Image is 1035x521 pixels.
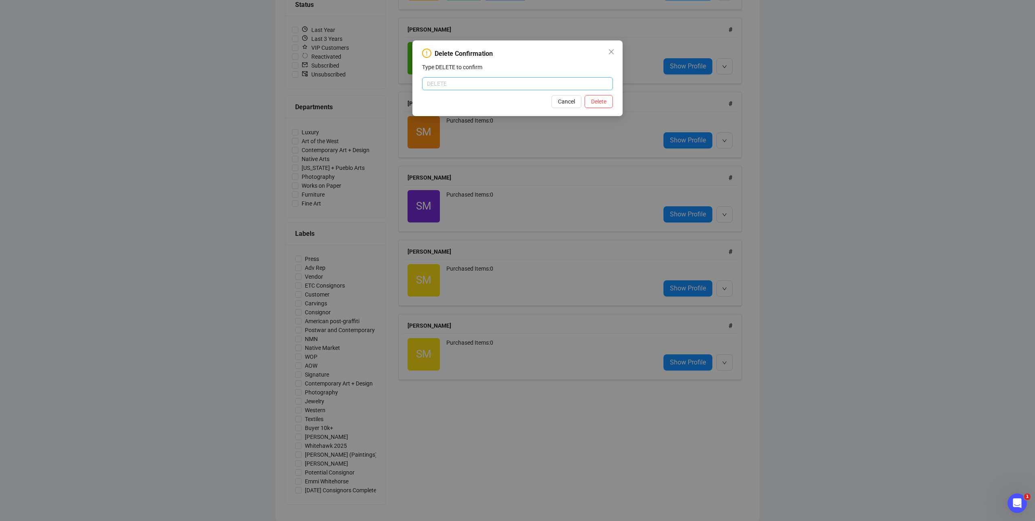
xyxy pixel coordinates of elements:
[435,49,493,59] div: Delete Confirmation
[1008,493,1027,513] iframe: Intercom live chat
[551,95,581,108] button: Cancel
[585,95,613,108] button: Delete
[591,97,606,106] span: Delete
[422,77,613,90] input: DELETE
[605,45,618,58] button: Close
[608,49,615,55] span: close
[422,49,431,58] span: exclamation-circle
[1024,493,1031,500] span: 1
[558,97,575,106] span: Cancel
[422,63,613,72] p: Type DELETE to confirm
